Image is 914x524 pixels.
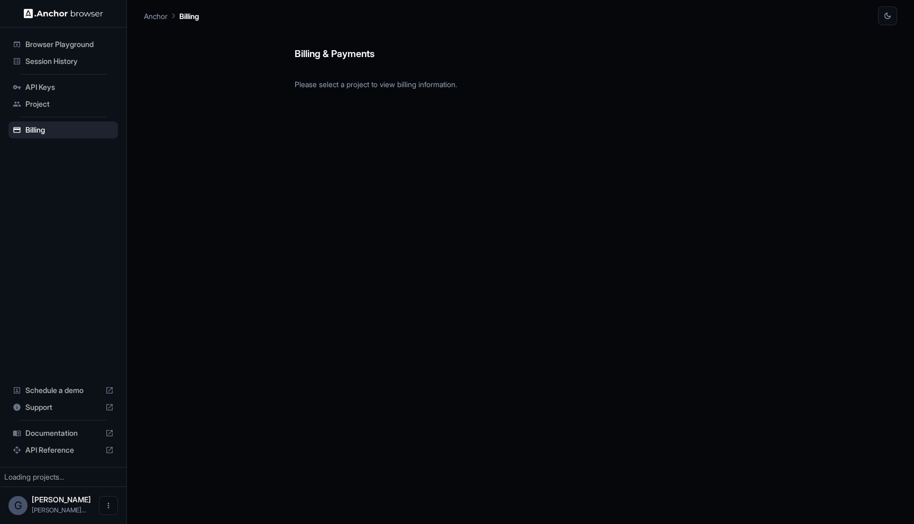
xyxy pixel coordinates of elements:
div: Support [8,399,118,416]
img: Anchor Logo [24,8,103,18]
div: Project [8,96,118,113]
span: gabriel@sphinxhq.com [32,506,86,514]
div: Schedule a demo [8,382,118,399]
div: Billing [8,121,118,138]
button: Open menu [99,496,118,515]
div: Documentation [8,425,118,442]
h6: Billing & Payments [295,25,746,62]
span: Support [25,402,101,413]
p: Anchor [144,11,168,22]
span: API Reference [25,445,101,455]
div: API Keys [8,79,118,96]
span: Browser Playground [25,39,114,50]
span: Schedule a demo [25,385,101,396]
span: API Keys [25,82,114,92]
span: Gabriel Taboada [32,495,91,504]
div: Browser Playground [8,36,118,53]
span: Billing [25,125,114,135]
p: Billing [179,11,199,22]
div: G [8,496,28,515]
div: API Reference [8,442,118,458]
p: Please select a project to view billing information. [295,70,746,90]
span: Documentation [25,428,101,438]
span: Session History [25,56,114,67]
nav: breadcrumb [144,10,199,22]
div: Loading projects... [4,472,122,482]
span: Project [25,99,114,109]
div: Session History [8,53,118,70]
